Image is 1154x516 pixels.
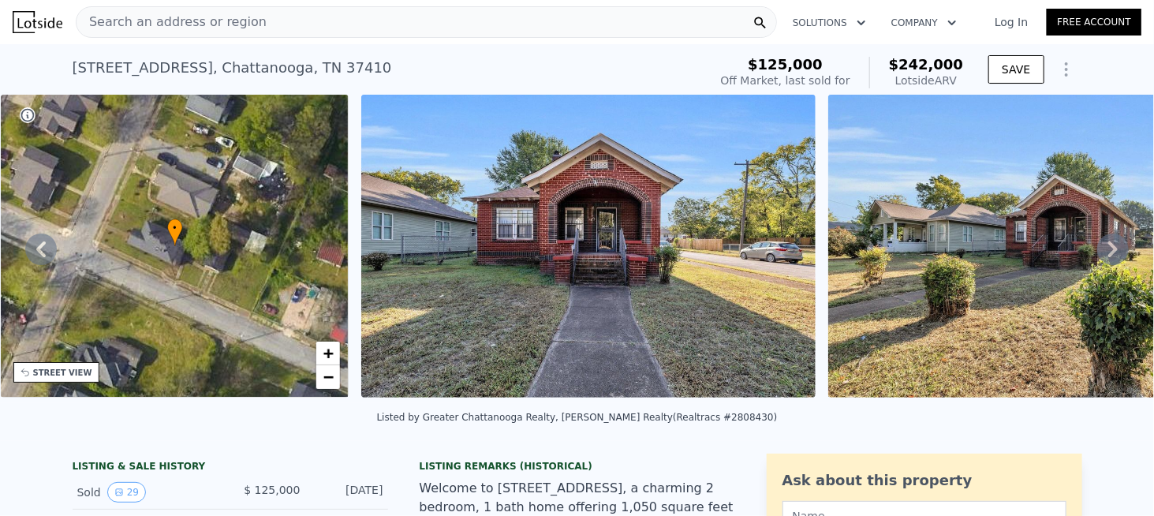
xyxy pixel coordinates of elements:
[889,73,964,88] div: Lotside ARV
[77,482,218,503] div: Sold
[1051,54,1082,85] button: Show Options
[748,56,823,73] span: $125,000
[782,469,1066,492] div: Ask about this property
[244,484,300,496] span: $ 125,000
[323,367,334,387] span: −
[73,460,388,476] div: LISTING & SALE HISTORY
[107,482,146,503] button: View historical data
[988,55,1044,84] button: SAVE
[780,9,879,37] button: Solutions
[77,13,267,32] span: Search an address or region
[13,11,62,33] img: Lotside
[73,57,392,79] div: [STREET_ADDRESS] , Chattanooga , TN 37410
[316,342,340,365] a: Zoom in
[420,460,735,473] div: Listing Remarks (Historical)
[377,412,778,423] div: Listed by Greater Chattanooga Realty, [PERSON_NAME] Realty (Realtracs #2808430)
[879,9,969,37] button: Company
[313,482,383,503] div: [DATE]
[167,219,183,246] div: •
[1047,9,1141,36] a: Free Account
[323,343,334,363] span: +
[33,367,92,379] div: STREET VIEW
[361,95,816,398] img: Sale: 111384343 Parcel: 87836318
[316,365,340,389] a: Zoom out
[889,56,964,73] span: $242,000
[721,73,850,88] div: Off Market, last sold for
[976,14,1047,30] a: Log In
[167,221,183,235] span: •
